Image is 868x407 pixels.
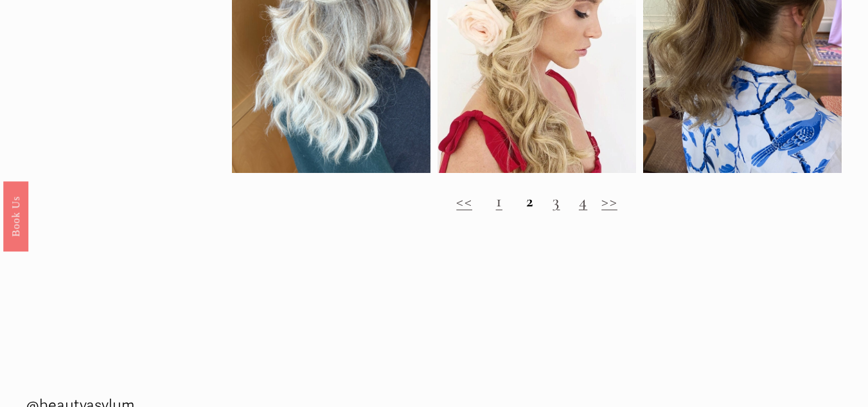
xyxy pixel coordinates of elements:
[601,190,617,212] a: >>
[579,190,587,212] a: 4
[526,190,534,212] strong: 2
[553,190,560,212] a: 3
[456,190,472,212] a: <<
[3,181,28,251] a: Book Us
[496,190,502,212] a: 1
